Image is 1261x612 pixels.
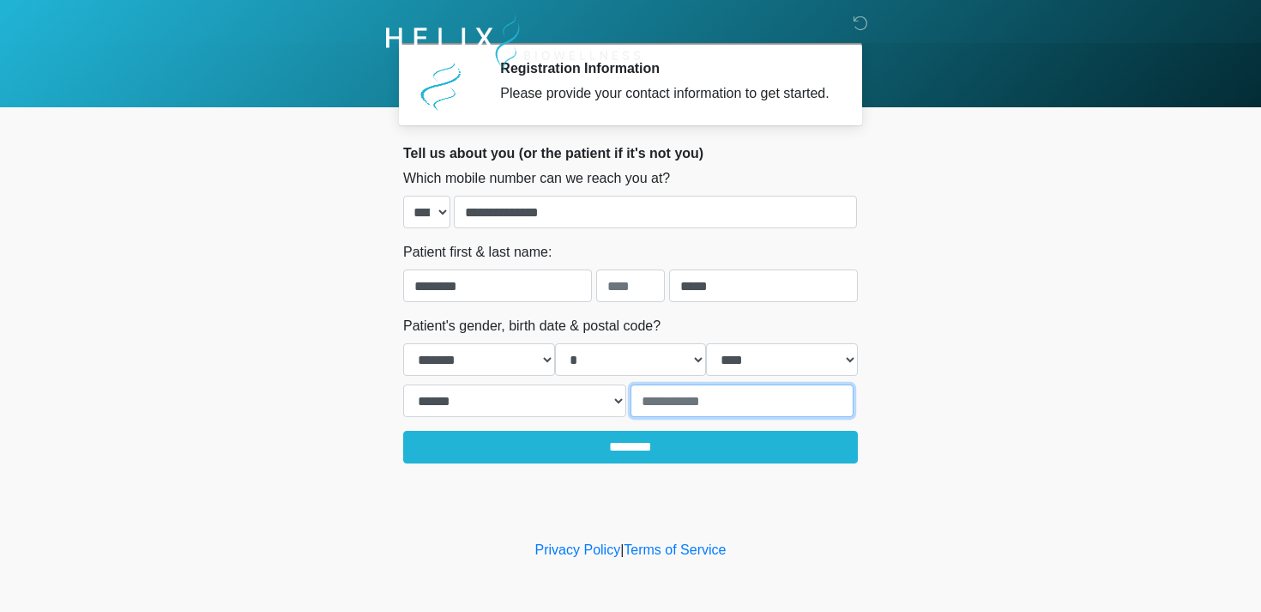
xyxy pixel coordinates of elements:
label: Which mobile number can we reach you at? [403,168,670,189]
div: Please provide your contact information to get started. [500,83,832,104]
label: Patient first & last name: [403,242,552,263]
a: Privacy Policy [535,542,621,557]
img: Helix Biowellness Logo [386,13,641,74]
a: | [620,542,624,557]
a: Terms of Service [624,542,726,557]
label: Patient's gender, birth date & postal code? [403,316,661,336]
h2: Tell us about you (or the patient if it's not you) [403,145,858,161]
